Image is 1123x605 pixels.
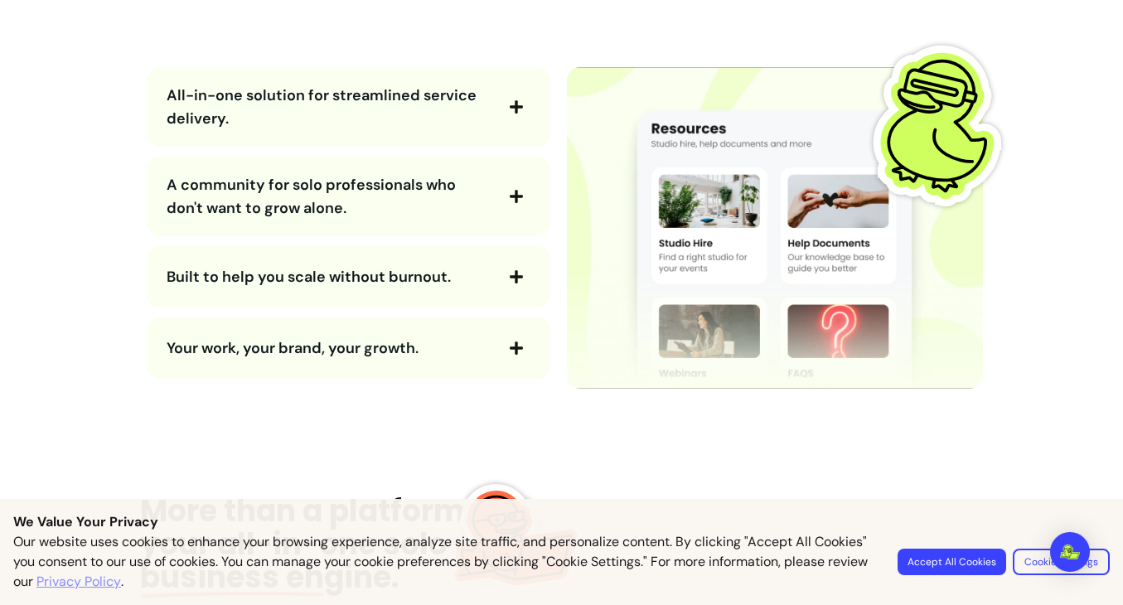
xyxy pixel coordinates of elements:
[1050,532,1090,572] div: Open Intercom Messenger
[167,85,477,128] span: All-in-one solution for streamlined service delivery.
[167,338,419,358] span: Your work, your brand, your growth.
[167,173,530,220] button: A community for solo professionals who don't want to grow alone.
[140,495,499,594] div: More than a platform, your all-in-one solo
[36,572,121,592] a: Privacy Policy
[167,263,530,291] button: Built to help you scale without burnout.
[859,42,1024,208] img: Fluum Duck sticker
[167,334,530,362] button: Your work, your brand, your growth.
[13,512,1110,532] p: We Value Your Privacy
[167,267,451,287] span: Built to help you scale without burnout.
[167,175,456,218] span: A community for solo professionals who don't want to grow alone.
[13,532,878,592] p: Our website uses cookies to enhance your browsing experience, analyze site traffic, and personali...
[167,84,530,130] button: All-in-one solution for streamlined service delivery.
[898,549,1006,575] button: Accept All Cookies
[1013,549,1110,575] button: Cookie Settings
